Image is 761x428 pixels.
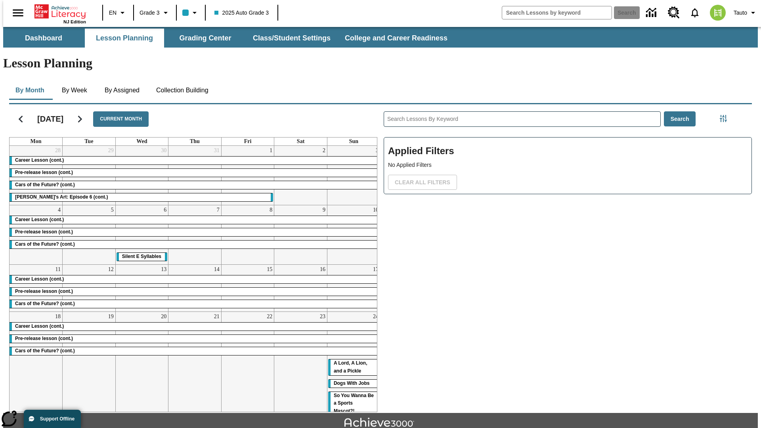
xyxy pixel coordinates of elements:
button: College and Career Readiness [338,29,454,48]
div: Pre-release lesson (cont.) [10,288,380,296]
button: By Week [55,81,94,100]
a: July 28, 2025 [54,146,62,155]
span: Cars of the Future? (cont.) [15,348,75,353]
td: August 4, 2025 [10,205,63,264]
a: August 22, 2025 [265,312,274,321]
a: August 17, 2025 [371,265,380,274]
button: Profile/Settings [730,6,761,20]
h1: Lesson Planning [3,56,758,71]
td: August 9, 2025 [274,205,327,264]
div: Applied Filters [384,137,752,194]
div: Dogs With Jobs [328,380,379,388]
span: NJ Edition [63,19,86,24]
a: August 6, 2025 [162,205,168,215]
div: Career Lesson (cont.) [10,157,380,164]
div: Pre-release lesson (cont.) [10,169,380,177]
button: Next [70,109,90,129]
a: August 2, 2025 [321,146,327,155]
div: A Lord, A Lion, and a Pickle [328,359,379,375]
a: Saturday [295,138,306,145]
div: Cars of the Future? (cont.) [10,241,380,248]
td: August 14, 2025 [168,264,222,311]
div: Career Lesson (cont.) [10,216,380,224]
div: Violet's Art: Episode 6 (cont.) [10,193,273,201]
a: August 21, 2025 [212,312,221,321]
td: August 7, 2025 [168,205,222,264]
a: August 16, 2025 [318,265,327,274]
img: avatar image [710,5,726,21]
td: August 12, 2025 [63,264,116,311]
a: Wednesday [135,138,149,145]
a: August 20, 2025 [159,312,168,321]
p: No Applied Filters [388,161,748,169]
a: August 3, 2025 [374,146,380,155]
button: Select a new avatar [705,2,730,23]
div: Pre-release lesson (cont.) [10,228,380,236]
button: Current Month [93,111,149,127]
a: July 31, 2025 [212,146,221,155]
td: August 8, 2025 [221,205,274,264]
span: Pre-release lesson (cont.) [15,170,73,175]
td: August 3, 2025 [327,146,380,205]
button: Search [664,111,696,127]
a: August 18, 2025 [54,312,62,321]
a: Resource Center, Will open in new tab [663,2,685,23]
a: August 5, 2025 [109,205,115,215]
td: July 31, 2025 [168,146,222,205]
span: Career Lesson (cont.) [15,323,64,329]
span: Support Offline [40,416,75,422]
span: Career Lesson (cont.) [15,157,64,163]
button: Support Offline [24,410,81,428]
span: Career Lesson (cont.) [15,217,64,222]
div: Search [377,101,752,412]
span: A Lord, A Lion, and a Pickle [334,360,367,374]
button: Open side menu [6,1,30,25]
a: Sunday [348,138,360,145]
div: Career Lesson (cont.) [10,275,380,283]
span: 2025 Auto Grade 3 [214,9,269,17]
span: Dogs With Jobs [334,380,370,386]
button: Grade: Grade 3, Select a grade [136,6,174,20]
button: Class color is light blue. Change class color [179,6,203,20]
a: August 7, 2025 [215,205,221,215]
a: Monday [29,138,43,145]
span: Career Lesson (cont.) [15,276,64,282]
a: August 11, 2025 [54,265,62,274]
button: Dashboard [4,29,83,48]
td: July 30, 2025 [115,146,168,205]
button: Previous [11,109,31,129]
span: Tauto [734,9,747,17]
a: Notifications [685,2,705,23]
button: Grading Center [166,29,245,48]
a: August 13, 2025 [159,265,168,274]
button: Collection Building [150,81,215,100]
span: Cars of the Future? (cont.) [15,182,75,187]
a: August 14, 2025 [212,265,221,274]
a: August 24, 2025 [371,312,380,321]
input: search field [502,6,612,19]
input: Search Lessons By Keyword [384,112,660,126]
a: August 10, 2025 [371,205,380,215]
span: Cars of the Future? (cont.) [15,301,75,306]
span: Pre-release lesson (cont.) [15,289,73,294]
td: July 28, 2025 [10,146,63,205]
button: Class/Student Settings [247,29,337,48]
td: August 11, 2025 [10,264,63,311]
a: Thursday [188,138,201,145]
a: August 8, 2025 [268,205,274,215]
a: Tuesday [83,138,95,145]
button: By Assigned [98,81,146,100]
a: August 19, 2025 [107,312,115,321]
td: August 5, 2025 [63,205,116,264]
div: Cars of the Future? (cont.) [10,300,380,308]
span: Grade 3 [140,9,160,17]
a: August 12, 2025 [107,265,115,274]
td: August 2, 2025 [274,146,327,205]
span: Pre-release lesson (cont.) [15,229,73,235]
h2: [DATE] [37,114,63,124]
td: August 1, 2025 [221,146,274,205]
span: So You Wanna Be a Sports Mascot?! [334,393,374,414]
div: Calendar [3,101,377,412]
div: Silent E Syllables [117,253,168,261]
span: Pre-release lesson (cont.) [15,336,73,341]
